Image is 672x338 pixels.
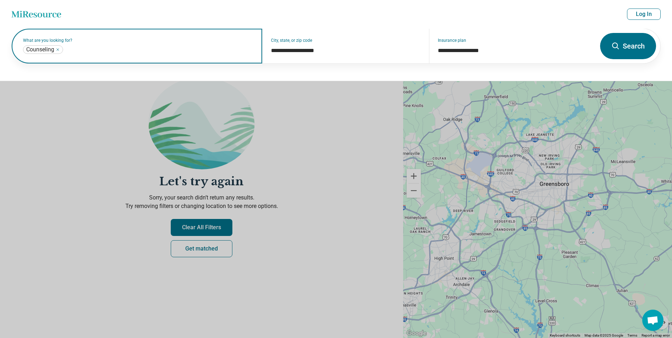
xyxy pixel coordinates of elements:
div: Counseling [23,45,63,54]
button: Search [600,33,656,59]
button: Log In [627,9,661,20]
label: What are you looking for? [23,38,254,43]
span: Counseling [26,46,54,53]
div: Open chat [642,310,663,331]
button: Counseling [56,47,60,52]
